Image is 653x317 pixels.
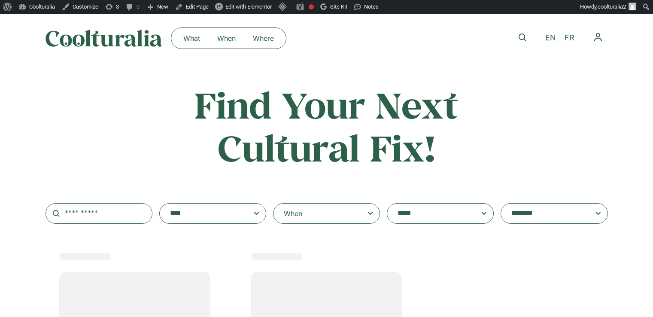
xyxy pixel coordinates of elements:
nav: Menu [588,27,608,47]
a: Where [244,31,282,45]
span: Site Kit [330,3,347,10]
nav: Menu [175,31,282,45]
span: FR [565,34,574,43]
div: Needs improvement [309,4,314,9]
span: Edit with Elementor [225,3,272,10]
a: FR [560,32,579,44]
button: Menu Toggle [588,27,608,47]
a: EN [541,32,560,44]
h2: Find Your Next Cultural Fix! [158,83,495,169]
textarea: Search [511,207,580,219]
div: When [284,208,302,219]
textarea: Search [398,207,466,219]
span: EN [545,34,556,43]
a: What [175,31,209,45]
span: coolturalia2 [598,3,626,10]
a: When [209,31,244,45]
textarea: Search [170,207,239,219]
